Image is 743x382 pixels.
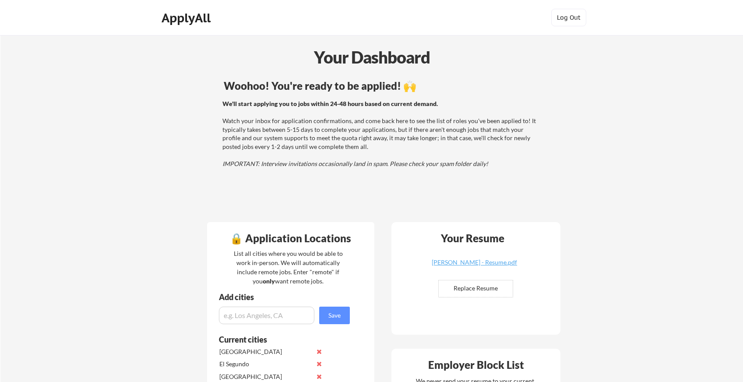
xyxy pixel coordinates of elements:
input: e.g. Los Angeles, CA [219,307,314,324]
div: El Segundo [219,360,312,368]
div: Watch your inbox for application confirmations, and come back here to see the list of roles you'v... [222,99,538,168]
strong: only [263,277,275,285]
div: Your Resume [430,233,516,244]
div: [GEOGRAPHIC_DATA] [219,372,312,381]
strong: We'll start applying you to jobs within 24-48 hours based on current demand. [222,100,438,107]
div: [PERSON_NAME] - Resume.pdf [423,259,527,265]
div: Woohoo! You're ready to be applied! 🙌 [224,81,539,91]
div: Add cities [219,293,352,301]
button: Log Out [551,9,586,26]
button: Save [319,307,350,324]
div: [GEOGRAPHIC_DATA] [219,347,312,356]
div: Your Dashboard [1,45,743,70]
div: List all cities where you would be able to work in-person. We will automatically include remote j... [228,249,349,286]
a: [PERSON_NAME] - Resume.pdf [423,259,527,273]
div: Current cities [219,336,340,343]
em: IMPORTANT: Interview invitations occasionally land in spam. Please check your spam folder daily! [222,160,488,167]
div: Employer Block List [395,360,558,370]
div: 🔒 Application Locations [209,233,372,244]
div: ApplyAll [162,11,213,25]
